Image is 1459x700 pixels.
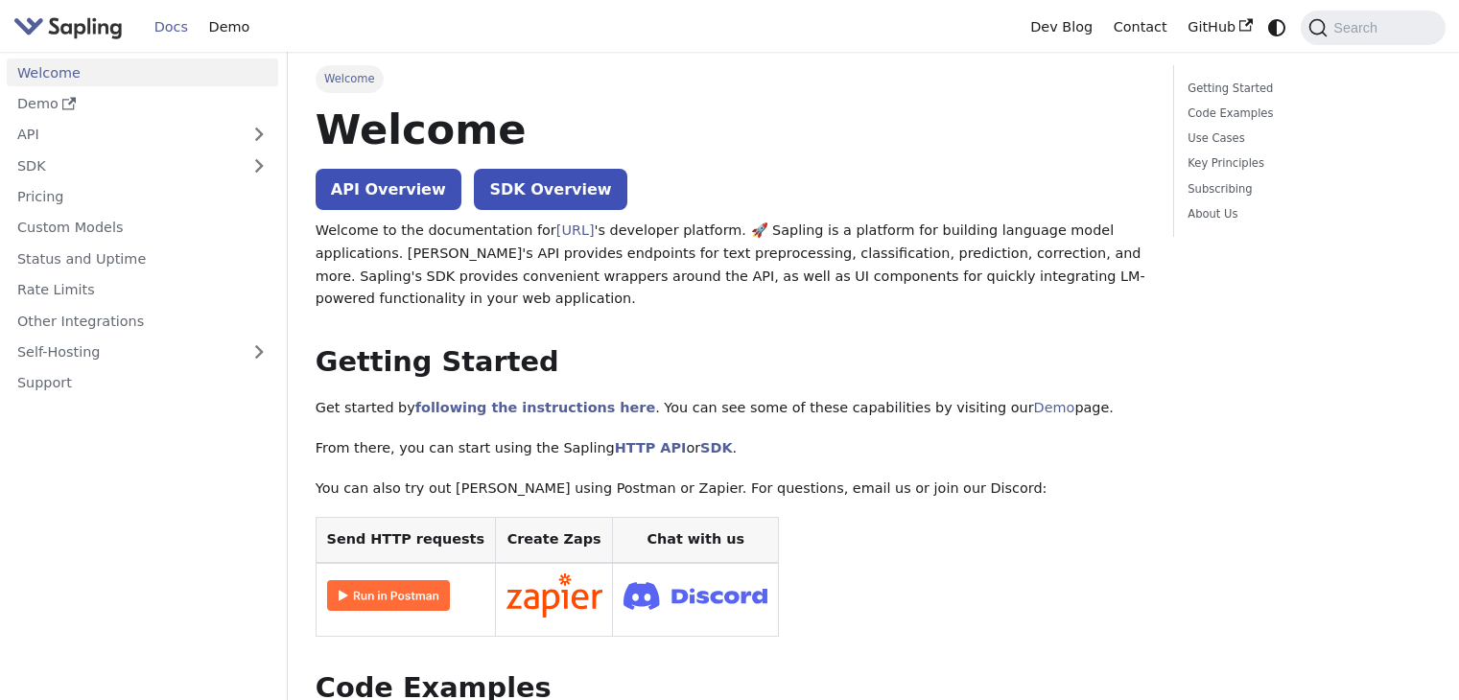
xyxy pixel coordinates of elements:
a: Self-Hosting [7,338,278,366]
img: Run in Postman [327,580,450,611]
a: API [7,121,240,149]
a: Use Cases [1188,129,1424,148]
a: Support [7,369,278,397]
img: Sapling.ai [13,13,123,41]
span: Search [1328,20,1389,35]
nav: Breadcrumbs [316,65,1145,92]
button: Expand sidebar category 'SDK' [240,152,278,179]
a: Getting Started [1188,80,1424,98]
h1: Welcome [316,104,1145,155]
img: Join Discord [624,576,767,616]
a: Demo [199,12,260,42]
a: [URL] [556,222,595,238]
a: Welcome [7,58,278,86]
a: Docs [144,12,199,42]
a: Custom Models [7,214,278,242]
h2: Getting Started [316,345,1145,380]
p: From there, you can start using the Sapling or . [316,437,1145,460]
img: Connect in Zapier [506,573,602,618]
a: Dev Blog [1020,12,1102,42]
a: SDK [7,152,240,179]
button: Search (Command+K) [1301,11,1445,45]
p: You can also try out [PERSON_NAME] using Postman or Zapier. For questions, email us or join our D... [316,478,1145,501]
a: HTTP API [615,440,687,455]
a: Key Principles [1188,154,1424,173]
p: Get started by . You can see some of these capabilities by visiting our page. [316,397,1145,420]
button: Expand sidebar category 'API' [240,121,278,149]
a: Demo [1034,400,1075,415]
a: About Us [1188,205,1424,223]
a: Rate Limits [7,276,278,304]
th: Send HTTP requests [316,518,495,563]
th: Create Zaps [495,518,613,563]
button: Switch between dark and light mode (currently system mode) [1263,13,1291,41]
a: Demo [7,90,278,118]
a: Contact [1103,12,1178,42]
a: API Overview [316,169,461,210]
p: Welcome to the documentation for 's developer platform. 🚀 Sapling is a platform for building lang... [316,220,1145,311]
a: SDK Overview [474,169,626,210]
a: GitHub [1177,12,1262,42]
a: Status and Uptime [7,245,278,272]
a: Code Examples [1188,105,1424,123]
a: Other Integrations [7,307,278,335]
th: Chat with us [613,518,779,563]
span: Welcome [316,65,384,92]
a: Subscribing [1188,180,1424,198]
a: Sapling.aiSapling.ai [13,13,129,41]
a: SDK [700,440,732,455]
a: following the instructions here [415,400,655,415]
a: Pricing [7,183,278,211]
